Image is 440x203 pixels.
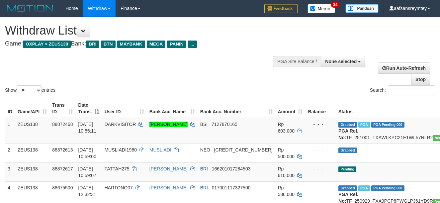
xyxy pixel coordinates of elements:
label: Show entries [5,85,55,95]
span: Copy 017001117327500 to clipboard [212,185,251,190]
span: MUSLIADI1980 [105,147,137,152]
img: Button%20Memo.svg [308,4,335,13]
div: - - - [308,121,333,128]
b: PGA Ref. No: [338,128,358,140]
th: Date Trans.: activate to sort column descending [75,99,102,118]
span: Grabbed [338,122,357,128]
td: 3 [5,162,15,181]
span: Marked by aafsolysreylen [358,122,370,128]
td: ZEUS138 [15,144,49,162]
button: None selected [321,56,365,67]
div: - - - [308,165,333,172]
th: Trans ID: activate to sort column ascending [49,99,75,118]
span: Copy 5859457168856576 to clipboard [214,147,273,152]
input: Search: [388,85,435,95]
span: None selected [325,59,357,64]
span: Rp 610.000 [278,166,295,178]
span: 88675500 [52,185,73,190]
span: BTN [101,41,116,48]
span: DARKVISITOR [105,122,136,127]
div: PGA Site Balance / [273,56,321,67]
a: [PERSON_NAME] [149,185,188,190]
span: 88872617 [52,166,73,171]
a: MUSLIADI [149,147,171,152]
span: OXPLAY > ZEUS138 [23,41,71,48]
a: Run Auto-Refresh [378,62,430,74]
span: Grabbed [338,185,357,191]
span: NEO [200,147,210,152]
th: ID [5,99,15,118]
img: Feedback.jpg [264,4,298,13]
img: MOTION_logo.png [5,3,55,13]
select: Showentries [17,85,42,95]
span: 34 [331,2,340,8]
th: Bank Acc. Number: activate to sort column ascending [198,99,275,118]
span: MAYBANK [117,41,145,48]
span: [DATE] 10:59:07 [78,166,96,178]
span: 88872468 [52,122,73,127]
span: HARTONO07 [105,185,133,190]
span: BSI [200,122,208,127]
img: panduan.png [345,4,379,13]
div: - - - [308,184,333,191]
th: Game/API: activate to sort column ascending [15,99,49,118]
a: [PERSON_NAME] [149,122,188,127]
span: MEGA [147,41,166,48]
span: BRI [200,166,208,171]
th: Balance [305,99,336,118]
span: Rp 500.000 [278,147,295,159]
span: BRI [200,185,208,190]
h1: Withdraw List [5,24,287,37]
span: Grabbed [338,148,357,153]
th: User ID: activate to sort column ascending [102,99,147,118]
h4: Game: Bank: [5,41,287,47]
div: - - - [308,147,333,153]
span: Pending [338,166,356,172]
span: PGA Pending [371,122,404,128]
span: [DATE] 10:55:11 [78,122,96,134]
span: FATTAH275 [105,166,130,171]
span: Copy 7127870165 to clipboard [212,122,237,127]
span: BRI [86,41,99,48]
th: Bank Acc. Name: activate to sort column ascending [147,99,198,118]
span: [DATE] 10:59:00 [78,147,96,159]
span: Copy 166201017284503 to clipboard [212,166,251,171]
span: Rp 536.000 [278,185,295,197]
td: ZEUS138 [15,162,49,181]
span: [DATE] 12:32:31 [78,185,96,197]
span: 88872613 [52,147,73,152]
td: 2 [5,144,15,162]
a: [PERSON_NAME] [149,166,188,171]
a: Stop [411,74,430,85]
span: ... [188,41,197,48]
label: Search: [370,85,435,95]
span: Marked by aaftrukkakada [358,185,370,191]
th: Amount: activate to sort column ascending [275,99,306,118]
span: PGA Pending [371,185,404,191]
td: ZEUS138 [15,118,49,144]
span: Rp 603.000 [278,122,295,134]
td: 1 [5,118,15,144]
span: PANIN [167,41,186,48]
